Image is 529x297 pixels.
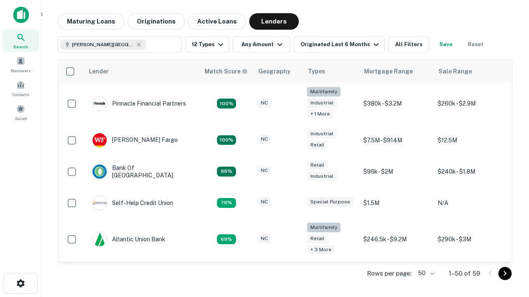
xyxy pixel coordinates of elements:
div: Retail [307,140,328,150]
div: 50 [415,267,436,279]
div: Types [308,66,325,76]
div: Retail [307,234,328,243]
div: NC [257,98,271,108]
th: Mortgage Range [359,60,434,83]
div: Self-help Credit Union [92,196,173,210]
div: Matching Properties: 14, hasApolloMatch: undefined [217,167,236,177]
span: Contacts [12,91,29,98]
td: $12.5M [434,125,508,156]
button: Maturing Loans [58,13,124,30]
td: $290k - $3M [434,219,508,260]
p: 1–50 of 59 [449,269,480,278]
button: Reset [462,36,489,53]
td: $1.5M [359,187,434,219]
div: NC [257,234,271,243]
a: Contacts [2,77,39,99]
div: NC [257,166,271,175]
span: Saved [15,115,27,122]
div: Multifamily [307,223,341,232]
a: Saved [2,101,39,123]
span: Search [13,43,28,50]
div: Sale Range [438,66,472,76]
img: picture [93,133,107,147]
td: $380k - $3.2M [359,83,434,125]
div: Lender [89,66,109,76]
div: NC [257,134,271,144]
div: Multifamily [307,87,341,97]
div: + 3 more [307,245,335,255]
th: Sale Range [434,60,508,83]
h6: Match Score [205,67,246,76]
button: Any Amount [233,36,291,53]
th: Capitalize uses an advanced AI algorithm to match your search with the best lender. The match sco... [200,60,253,83]
a: Search [2,29,39,52]
td: $96k - $2M [359,156,434,187]
div: Matching Properties: 15, hasApolloMatch: undefined [217,135,236,145]
img: picture [93,165,107,179]
img: picture [93,232,107,246]
iframe: Chat Widget [488,205,529,244]
div: [PERSON_NAME] Fargo [92,133,178,148]
button: Lenders [249,13,299,30]
div: Industrial [307,172,337,181]
div: Matching Properties: 10, hasApolloMatch: undefined [217,234,236,244]
div: Geography [258,66,291,76]
th: Geography [253,60,303,83]
th: Lender [84,60,200,83]
a: Borrowers [2,53,39,75]
td: $246.5k - $9.2M [359,219,434,260]
div: Mortgage Range [364,66,413,76]
div: Bank Of [GEOGRAPHIC_DATA] [92,164,191,179]
div: Matching Properties: 26, hasApolloMatch: undefined [217,99,236,108]
td: $260k - $2.9M [434,83,508,125]
div: Industrial [307,129,337,139]
button: 12 Types [185,36,229,53]
td: N/A [434,187,508,219]
img: picture [93,97,107,111]
span: [PERSON_NAME][GEOGRAPHIC_DATA], [GEOGRAPHIC_DATA] [72,41,134,48]
p: Rows per page: [367,269,412,278]
div: Capitalize uses an advanced AI algorithm to match your search with the best lender. The match sco... [205,67,248,76]
button: All Filters [388,36,429,53]
img: capitalize-icon.png [13,7,29,23]
div: + 1 more [307,109,333,119]
span: Borrowers [11,67,31,74]
button: Save your search to get updates of matches that match your search criteria. [433,36,459,53]
img: picture [93,196,107,210]
div: Matching Properties: 11, hasApolloMatch: undefined [217,198,236,208]
div: Atlantic Union Bank [92,232,165,247]
div: Special Purpose [307,197,353,207]
button: Originations [128,13,185,30]
div: Industrial [307,98,337,108]
div: Retail [307,160,328,170]
button: Active Loans [188,13,246,30]
td: $240k - $1.8M [434,156,508,187]
div: Originated Last 6 Months [300,40,381,49]
div: NC [257,197,271,207]
button: Originated Last 6 Months [294,36,385,53]
button: Go to next page [498,267,512,280]
th: Types [303,60,359,83]
div: Pinnacle Financial Partners [92,96,186,111]
td: $7.5M - $914M [359,125,434,156]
